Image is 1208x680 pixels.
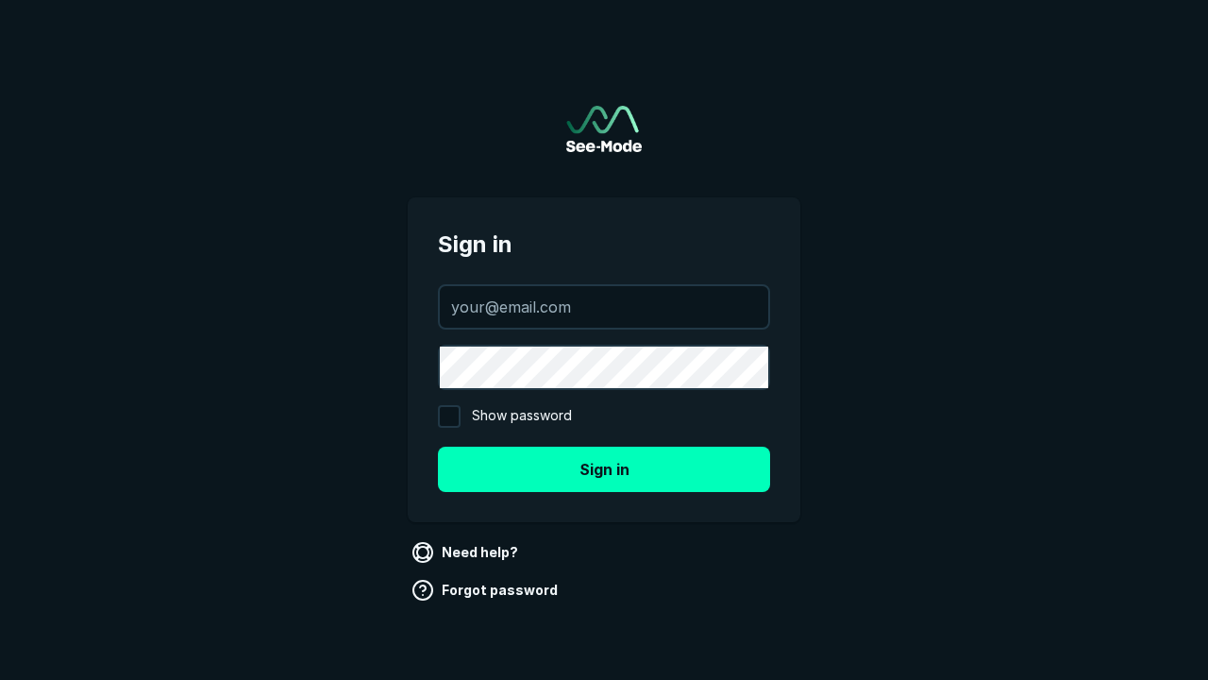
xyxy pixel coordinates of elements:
[408,575,565,605] a: Forgot password
[438,447,770,492] button: Sign in
[440,286,768,328] input: your@email.com
[472,405,572,428] span: Show password
[566,106,642,152] img: See-Mode Logo
[566,106,642,152] a: Go to sign in
[438,228,770,262] span: Sign in
[408,537,526,568] a: Need help?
